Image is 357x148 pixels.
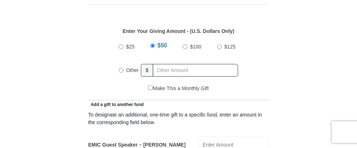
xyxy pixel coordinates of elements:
[153,64,238,77] input: Other Amount
[88,111,269,126] div: To designate an additional, one-time gift to a specific fund, enter an amount in the correspondin...
[141,64,153,77] span: $
[148,85,153,90] input: Make This a Monthly Gift
[224,44,236,50] span: $125
[158,42,167,48] span: $50
[148,85,209,92] label: Make This a Monthly Gift
[88,102,144,107] span: Add a gift to another fund
[126,44,134,50] span: $25
[190,44,201,50] span: $100
[126,67,139,73] span: Other
[122,28,234,34] strong: Enter Your Giving Amount - (U.S. Dollars Only)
